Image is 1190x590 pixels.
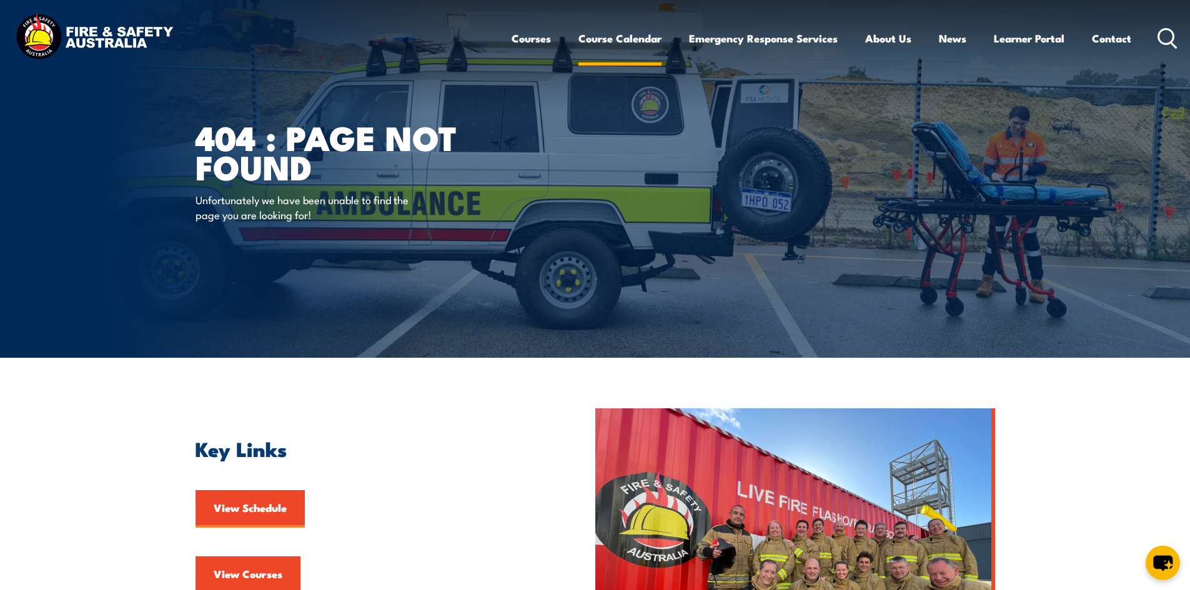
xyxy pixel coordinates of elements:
button: chat-button [1146,546,1180,580]
a: Courses [512,22,551,55]
a: News [939,22,966,55]
p: Unfortunately we have been unable to find the page you are looking for! [196,192,424,222]
a: Course Calendar [578,22,662,55]
a: Emergency Response Services [689,22,838,55]
a: About Us [865,22,911,55]
a: View Schedule [196,490,305,528]
a: Contact [1092,22,1131,55]
a: Learner Portal [994,22,1064,55]
h1: 404 : Page Not Found [196,122,504,180]
h2: Key Links [196,440,538,457]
